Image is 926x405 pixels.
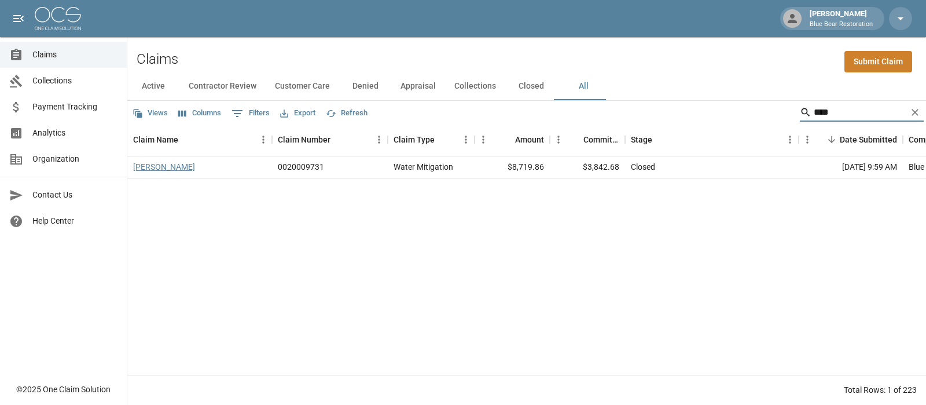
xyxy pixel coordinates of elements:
button: Customer Care [266,72,339,100]
button: Sort [330,132,347,148]
div: Date Submitted [840,123,897,156]
div: dynamic tabs [127,72,926,100]
button: Menu [799,131,816,148]
button: Active [127,72,179,100]
h2: Claims [137,51,178,68]
a: Submit Claim [844,51,912,72]
button: Refresh [323,104,370,122]
div: Claim Type [394,123,435,156]
button: Sort [652,132,668,148]
button: All [557,72,609,100]
button: Show filters [229,104,273,123]
div: Amount [515,123,544,156]
span: Contact Us [32,189,117,201]
button: Denied [339,72,391,100]
div: Claim Number [272,123,388,156]
img: ocs-logo-white-transparent.png [35,7,81,30]
div: Committed Amount [583,123,619,156]
div: Claim Name [127,123,272,156]
button: Closed [505,72,557,100]
div: Search [800,103,924,124]
div: © 2025 One Claim Solution [16,384,111,395]
div: Amount [475,123,550,156]
span: Help Center [32,215,117,227]
button: Sort [824,132,840,148]
span: Claims [32,49,117,61]
button: Menu [457,131,475,148]
div: Stage [631,123,652,156]
button: Appraisal [391,72,445,100]
div: Water Mitigation [394,161,453,173]
div: [DATE] 9:59 AM [799,156,903,178]
span: Payment Tracking [32,101,117,113]
button: Collections [445,72,505,100]
button: open drawer [7,7,30,30]
span: Organization [32,153,117,165]
div: 0020009731 [278,161,324,173]
button: Menu [475,131,492,148]
div: Closed [631,161,655,173]
a: [PERSON_NAME] [133,161,195,173]
div: [PERSON_NAME] [805,8,877,29]
div: $3,842.68 [550,156,625,178]
button: Menu [370,131,388,148]
div: Claim Name [133,123,178,156]
span: Collections [32,75,117,87]
button: Menu [781,131,799,148]
button: Select columns [175,104,224,122]
button: Sort [567,132,583,148]
div: Claim Type [388,123,475,156]
p: Blue Bear Restoration [810,20,873,30]
button: Sort [435,132,451,148]
div: Total Rows: 1 of 223 [844,384,917,396]
div: Stage [625,123,799,156]
div: Claim Number [278,123,330,156]
button: Clear [906,104,924,121]
div: $8,719.86 [475,156,550,178]
span: Analytics [32,127,117,139]
button: Contractor Review [179,72,266,100]
button: Sort [178,132,194,148]
button: Export [277,104,318,122]
div: Committed Amount [550,123,625,156]
button: Menu [255,131,272,148]
div: Date Submitted [799,123,903,156]
button: Sort [499,132,515,148]
button: Views [130,104,171,122]
button: Menu [550,131,567,148]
